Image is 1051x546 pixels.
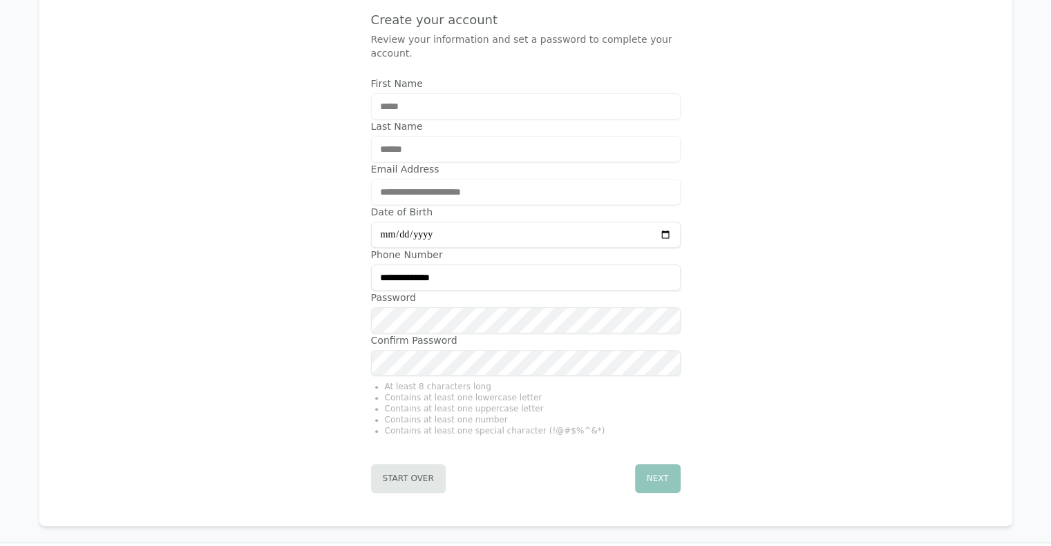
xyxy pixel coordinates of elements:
label: Password [371,291,681,304]
h4: Create your account [371,10,681,30]
p: Review your information and set a password to complete your account. [371,32,681,60]
label: Confirm Password [371,333,681,347]
li: Contains at least one special character (!@#$%^&*) [385,425,681,436]
label: Last Name [371,119,681,133]
label: First Name [371,77,681,90]
li: Contains at least one lowercase letter [385,392,681,403]
label: Phone Number [371,248,681,262]
label: Date of Birth [371,205,681,219]
li: Contains at least one number [385,414,681,425]
button: Start Over [371,464,446,493]
label: Email Address [371,162,681,176]
li: Contains at least one uppercase letter [385,403,681,414]
li: At least 8 characters long [385,381,681,392]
